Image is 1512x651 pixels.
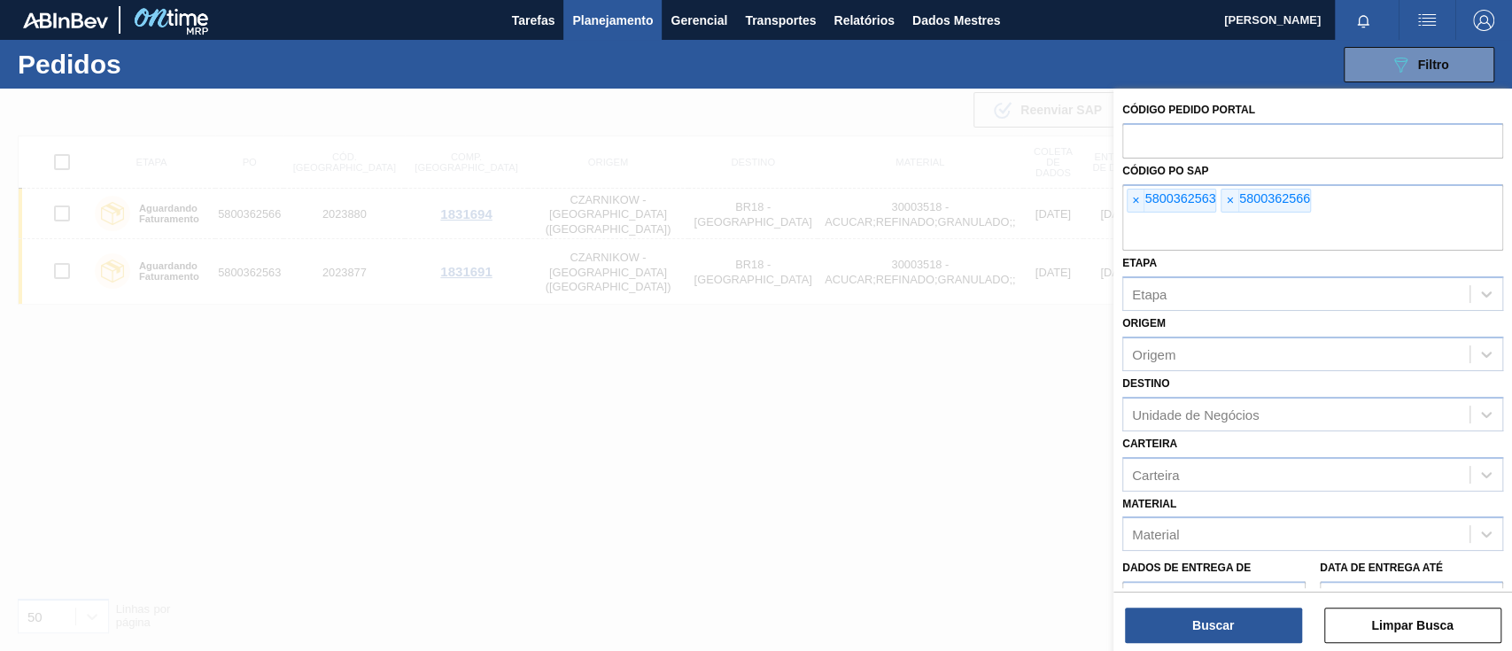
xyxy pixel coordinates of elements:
[1335,8,1392,33] button: Notificações
[1224,13,1321,27] font: [PERSON_NAME]
[1122,581,1306,616] input: dd/mm/aaaa
[1473,10,1494,31] img: Sair
[572,13,653,27] font: Planejamento
[671,13,727,27] font: Gerencial
[1122,377,1169,390] font: Destino
[1418,58,1449,72] font: Filtro
[1320,562,1443,574] font: Data de Entrega até
[912,13,1001,27] font: Dados Mestres
[1122,257,1157,269] font: Etapa
[745,13,816,27] font: Transportes
[1132,467,1179,482] font: Carteira
[512,13,555,27] font: Tarefas
[1416,10,1438,31] img: ações do usuário
[1122,562,1251,574] font: Dados de Entrega de
[1132,193,1139,207] font: ×
[1344,47,1494,82] button: Filtro
[1144,191,1215,205] font: 5800362563
[1132,527,1179,542] font: Material
[1226,193,1233,207] font: ×
[1122,104,1255,116] font: Código Pedido Portal
[1122,317,1166,329] font: Origem
[1122,165,1208,177] font: Código PO SAP
[1122,498,1176,510] font: Material
[18,50,121,79] font: Pedidos
[1132,407,1259,422] font: Unidade de Negócios
[834,13,894,27] font: Relatórios
[23,12,108,28] img: TNhmsLtSVTkK8tSr43FrP2fwEKptu5GPRR3wAAAABJRU5ErkJggg==
[1320,581,1503,616] input: dd/mm/aaaa
[1132,287,1167,302] font: Etapa
[1122,438,1177,450] font: Carteira
[1239,191,1310,205] font: 5800362566
[1132,347,1175,362] font: Origem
